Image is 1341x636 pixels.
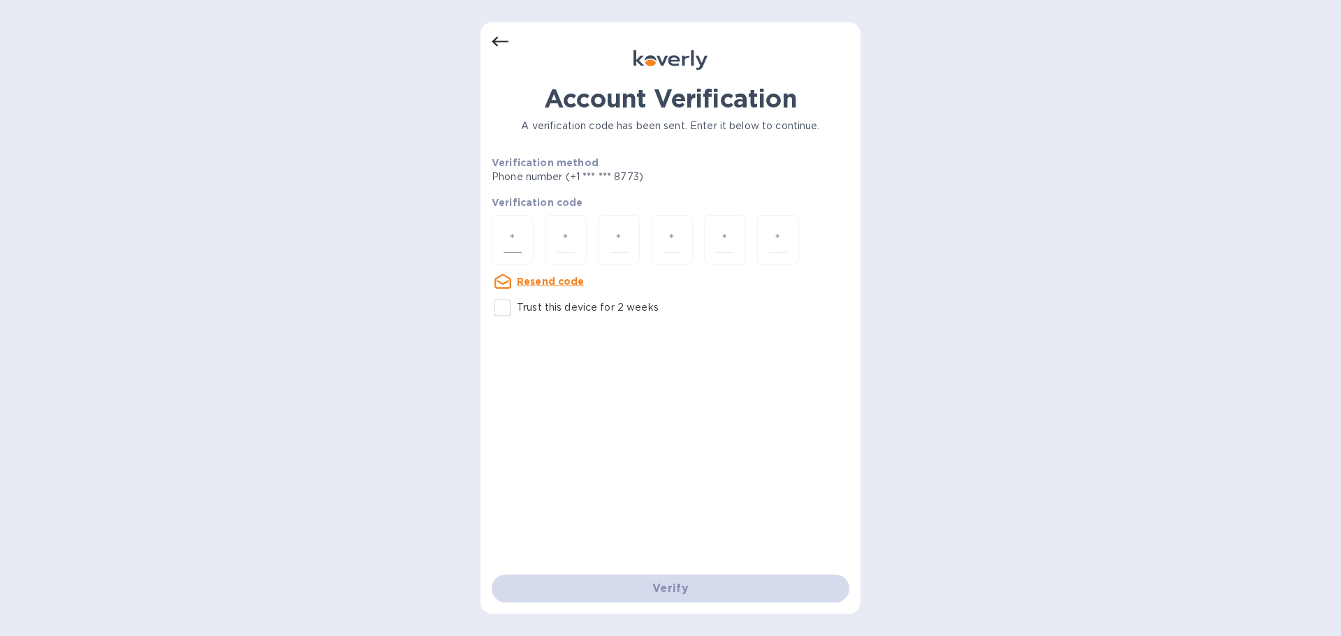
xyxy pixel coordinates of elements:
u: Resend code [517,276,585,287]
p: A verification code has been sent. Enter it below to continue. [492,119,849,133]
b: Verification method [492,157,599,168]
p: Trust this device for 2 weeks [517,300,659,315]
p: Verification code [492,195,849,209]
h1: Account Verification [492,84,849,113]
p: Phone number (+1 *** *** 8773) [492,170,750,184]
